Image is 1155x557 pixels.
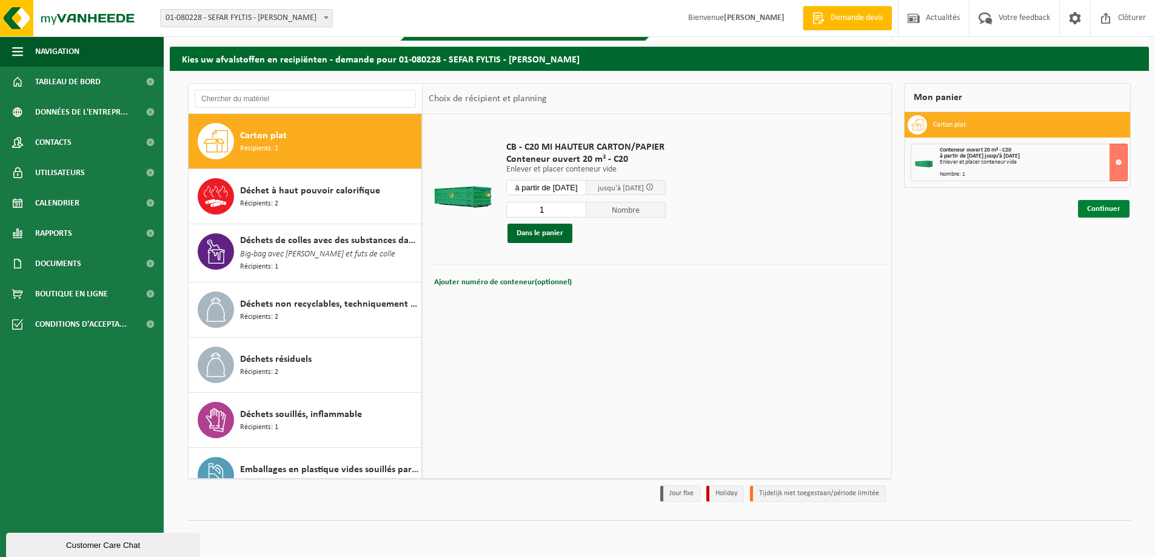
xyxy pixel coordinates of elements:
button: Emballages en plastique vides souillés par des substances dangereuses Récipients: 1 [189,448,422,503]
iframe: chat widget [6,530,203,557]
div: Choix de récipient et planning [423,84,553,114]
span: Navigation [35,36,79,67]
button: Dans le panier [507,224,572,243]
span: Déchets non recyclables, techniquement non combustibles (combustibles) [240,297,418,312]
span: Récipients: 1 [240,261,278,273]
div: Nombre: 1 [940,172,1127,178]
div: Mon panier [904,83,1131,112]
button: Déchets non recyclables, techniquement non combustibles (combustibles) Récipients: 2 [189,282,422,338]
span: Conteneur ouvert 20 m³ - C20 [940,147,1011,153]
span: Carton plat [240,128,287,143]
button: Ajouter numéro de conteneur(optionnel) [433,274,573,291]
span: Déchets de colles avec des substances dangereuses [240,233,418,248]
span: Récipients: 2 [240,367,278,378]
span: Déchets résiduels [240,352,312,367]
span: Conteneur ouvert 20 m³ - C20 [506,153,666,165]
li: Tijdelijk niet toegestaan/période limitée [750,485,886,502]
span: Conditions d'accepta... [35,309,127,339]
h3: Carton plat [933,115,966,135]
span: Récipients: 2 [240,198,278,210]
span: Déchet à haut pouvoir calorifique [240,184,380,198]
button: Carton plat Récipients: 1 [189,114,422,169]
span: Tableau de bord [35,67,101,97]
strong: [PERSON_NAME] [724,13,785,22]
span: Contacts [35,127,72,158]
button: Déchets de colles avec des substances dangereuses Big-bag avec [PERSON_NAME] et futs de colle Réc... [189,224,422,282]
span: Déchets souillés, inflammable [240,407,362,422]
span: Documents [35,248,81,279]
p: Enlever et placer conteneur vide [506,165,666,174]
span: 01-080228 - SEFAR FYLTIS - BILLY BERCLAU [160,9,333,27]
span: Utilisateurs [35,158,85,188]
span: Récipients: 1 [240,422,278,433]
span: Récipients: 1 [240,477,278,489]
span: Nombre [586,202,666,218]
span: Récipients: 2 [240,312,278,323]
div: Enlever et placer conteneur vide [940,159,1127,165]
strong: à partir de [DATE] jusqu'à [DATE] [940,153,1020,159]
span: Emballages en plastique vides souillés par des substances dangereuses [240,462,418,477]
button: Déchet à haut pouvoir calorifique Récipients: 2 [189,169,422,224]
span: jusqu'à [DATE] [598,184,644,192]
span: Big-bag avec [PERSON_NAME] et futs de colle [240,248,395,261]
span: CB - C20 MI HAUTEUR CARTON/PAPIER [506,141,666,153]
button: Déchets résiduels Récipients: 2 [189,338,422,393]
a: Demande devis [803,6,892,30]
span: Ajouter numéro de conteneur(optionnel) [434,278,572,286]
span: Boutique en ligne [35,279,108,309]
input: Chercher du matériel [195,90,416,108]
a: Continuer [1078,200,1130,218]
span: Rapports [35,218,72,248]
span: Données de l'entrepr... [35,97,128,127]
button: Déchets souillés, inflammable Récipients: 1 [189,393,422,448]
span: 01-080228 - SEFAR FYLTIS - BILLY BERCLAU [161,10,332,27]
span: Calendrier [35,188,79,218]
input: Sélectionnez date [506,180,586,195]
li: Jour fixe [660,485,700,502]
li: Holiday [706,485,744,502]
span: Demande devis [828,12,886,24]
h2: Kies uw afvalstoffen en recipiënten - demande pour 01-080228 - SEFAR FYLTIS - [PERSON_NAME] [170,47,1149,70]
span: Récipients: 1 [240,143,278,155]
